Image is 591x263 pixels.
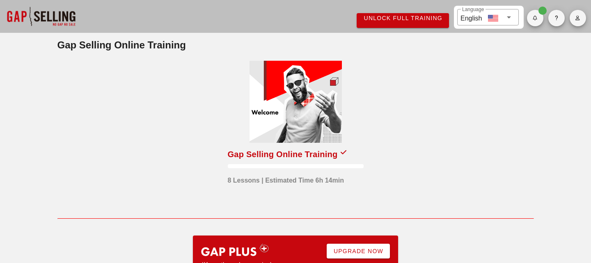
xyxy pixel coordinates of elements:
img: gap-plus-logo.svg [196,238,274,262]
h2: Gap Selling Online Training [57,38,534,53]
span: Badge [538,7,547,15]
a: Unlock Full Training [357,13,449,28]
a: Upgrade Now [327,244,390,258]
div: Gap Selling Online Training [228,148,338,161]
div: 8 Lessons | Estimated Time 6h 14min [228,172,344,185]
span: Unlock Full Training [363,15,442,21]
label: Language [462,7,484,13]
span: Upgrade Now [333,248,383,254]
div: LanguageEnglish [457,9,519,25]
div: English [460,11,482,23]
